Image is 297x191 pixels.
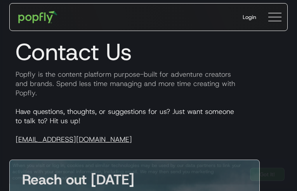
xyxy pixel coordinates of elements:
[9,107,288,144] p: Have questions, thoughts, or suggestions for us? Just want someone to talk to? Hit us up!
[243,13,256,21] div: Login
[73,175,83,181] a: here
[9,38,288,66] h1: Contact Us
[236,7,262,27] a: Login
[9,70,288,98] p: Popfly is the content platform purpose-built for adventure creators and brands. Spend less time m...
[250,168,285,181] a: Got It!
[13,5,63,29] a: home
[16,135,132,144] a: [EMAIL_ADDRESS][DOMAIN_NAME]
[12,162,244,181] div: When you visit or log in, cookies and similar technologies may be used by our data partners to li...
